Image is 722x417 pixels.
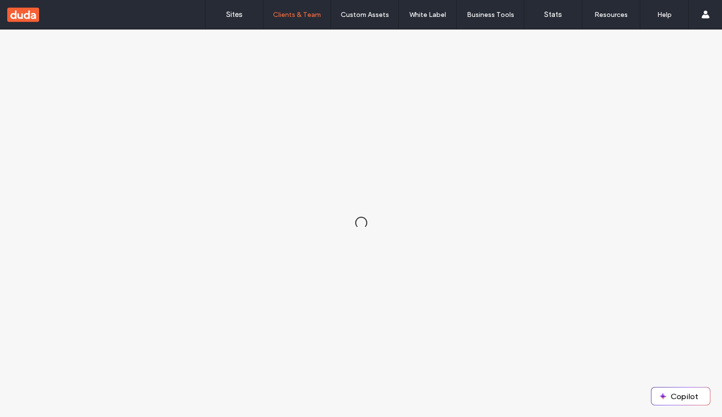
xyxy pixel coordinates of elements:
label: Clients & Team [273,11,321,19]
label: Stats [544,10,562,19]
label: Sites [226,10,243,19]
button: Copilot [651,387,710,405]
label: White Label [409,11,446,19]
label: Custom Assets [341,11,389,19]
label: Help [657,11,672,19]
label: Resources [594,11,628,19]
label: Business Tools [467,11,514,19]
